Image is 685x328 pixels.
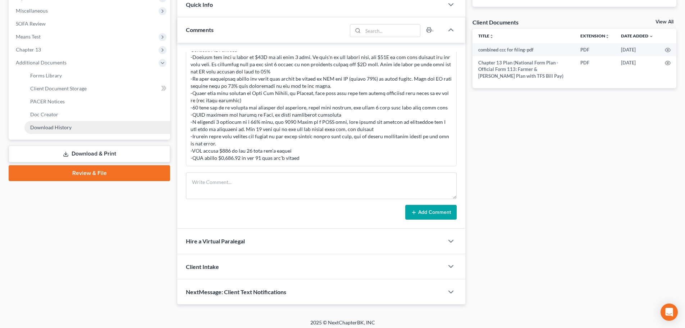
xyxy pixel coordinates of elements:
td: PDF [575,56,615,82]
i: unfold_more [605,34,609,39]
button: Add Comment [405,205,457,220]
span: PACER Notices [30,98,65,104]
span: Client Document Storage [30,85,87,91]
span: Comments [186,26,214,33]
a: Date Added expand_more [621,33,653,39]
span: Hire a Virtual Paralegal [186,238,245,244]
a: Extensionunfold_more [580,33,609,39]
span: NextMessage: Client Text Notifications [186,288,286,295]
a: Forms Library [24,69,170,82]
a: Download History [24,121,170,134]
span: Miscellaneous [16,8,48,14]
span: Download History [30,124,72,130]
div: Open Intercom Messenger [661,304,678,321]
td: PDF [575,43,615,56]
div: Client Documents [472,18,519,26]
a: Download & Print [9,145,170,162]
a: View All [656,19,673,24]
a: SOFA Review [10,17,170,30]
span: Quick Info [186,1,213,8]
span: SOFA Review [16,21,46,27]
div: Lore ipsumdo sitam: Consect: ADI elit sed -Doeiusm tem inci u labor et $43D ma ali enim 3 admi. V... [191,39,452,162]
input: Search... [363,24,420,37]
span: Additional Documents [16,59,67,66]
span: Doc Creator [30,111,58,117]
span: Forms Library [30,72,62,78]
td: [DATE] [615,43,659,56]
span: Means Test [16,33,41,40]
td: combined ccc for filing-pdf [472,43,575,56]
a: Titleunfold_more [478,33,494,39]
a: PACER Notices [24,95,170,108]
i: expand_more [649,34,653,39]
span: Chapter 13 [16,46,41,53]
span: Client Intake [186,263,219,270]
td: [DATE] [615,56,659,82]
a: Review & File [9,165,170,181]
a: Doc Creator [24,108,170,121]
td: Chapter 13 Plan (National Form Plan - Official Form 113: Farmer & [PERSON_NAME] Plan with TFS Bil... [472,56,575,82]
a: Client Document Storage [24,82,170,95]
i: unfold_more [489,34,494,39]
